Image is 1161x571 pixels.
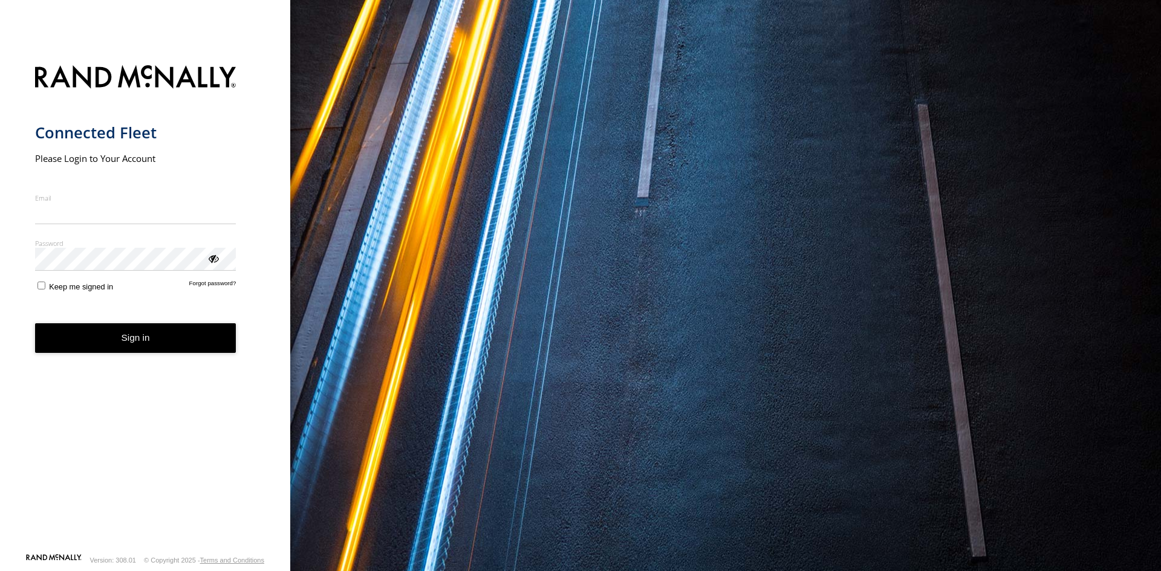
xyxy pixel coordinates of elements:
label: Password [35,239,236,248]
input: Keep me signed in [37,282,45,289]
a: Forgot password? [189,280,236,291]
div: ViewPassword [207,252,219,264]
form: main [35,58,256,553]
div: Version: 308.01 [90,556,136,564]
h2: Please Login to Your Account [35,152,236,164]
img: Rand McNally [35,63,236,94]
h1: Connected Fleet [35,123,236,143]
a: Terms and Conditions [200,556,264,564]
span: Keep me signed in [49,282,113,291]
a: Visit our Website [26,554,82,566]
div: © Copyright 2025 - [144,556,264,564]
label: Email [35,193,236,202]
button: Sign in [35,323,236,353]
